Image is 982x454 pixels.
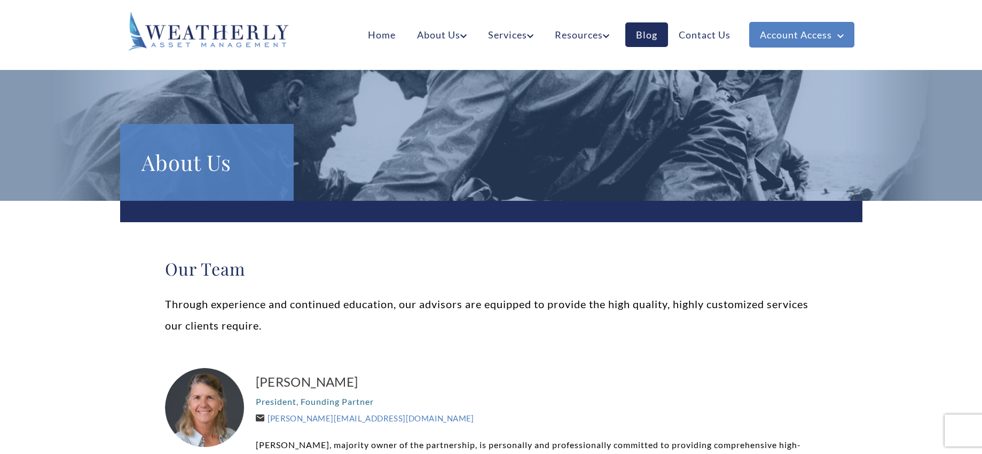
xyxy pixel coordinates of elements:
h1: About Us [142,145,272,179]
a: [PERSON_NAME][EMAIL_ADDRESS][DOMAIN_NAME] [256,413,474,423]
a: Contact Us [668,22,741,47]
a: About Us [406,22,477,47]
p: President, Founding Partner [256,393,818,410]
h2: Our Team [165,258,818,279]
a: Account Access [749,22,854,48]
a: Home [357,22,406,47]
a: Resources [544,22,620,47]
img: Weatherly [128,12,288,51]
p: Through experience and continued education, our advisors are equipped to provide the high quality... [165,293,818,336]
a: [PERSON_NAME] [256,373,818,390]
a: Services [477,22,544,47]
a: Blog [625,22,668,47]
